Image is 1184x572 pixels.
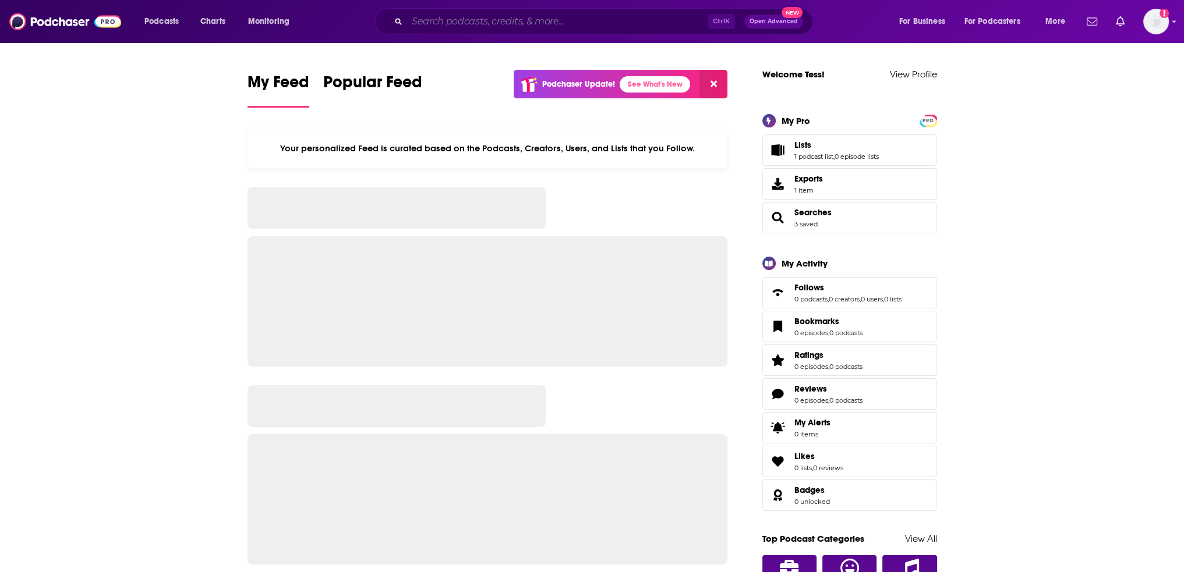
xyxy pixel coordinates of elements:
[144,13,179,30] span: Podcasts
[794,485,825,495] span: Badges
[794,220,818,228] a: 3 saved
[829,295,860,303] a: 0 creators
[794,140,879,150] a: Lists
[762,446,937,477] span: Likes
[812,464,813,472] span: ,
[794,295,828,303] a: 0 podcasts
[762,277,937,308] span: Follows
[794,186,823,194] span: 1 item
[957,12,1037,31] button: open menu
[248,72,309,108] a: My Feed
[323,72,422,108] a: Popular Feed
[1143,9,1169,34] span: Logged in as tessvanden
[794,464,812,472] a: 0 lists
[883,295,884,303] span: ,
[766,386,790,402] a: Reviews
[921,115,935,124] a: PRO
[782,7,803,18] span: New
[542,79,615,89] p: Podchaser Update!
[884,295,902,303] a: 0 lists
[794,152,833,161] a: 1 podcast list
[794,207,832,218] a: Searches
[794,173,823,184] span: Exports
[762,69,825,80] a: Welcome Tess!
[766,453,790,470] a: Likes
[794,451,843,461] a: Likes
[794,383,863,394] a: Reviews
[828,363,829,371] span: ,
[766,142,790,158] a: Lists
[782,115,810,126] div: My Pro
[794,282,902,293] a: Follows
[964,13,1020,30] span: For Podcasters
[766,420,790,436] span: My Alerts
[829,363,863,371] a: 0 podcasts
[762,378,937,410] span: Reviews
[890,69,937,80] a: View Profile
[828,295,829,303] span: ,
[193,12,232,31] a: Charts
[794,329,828,337] a: 0 episodes
[248,13,289,30] span: Monitoring
[136,12,194,31] button: open menu
[323,72,422,99] span: Popular Feed
[762,412,937,443] a: My Alerts
[1143,9,1169,34] button: Show profile menu
[248,72,309,99] span: My Feed
[762,533,864,544] a: Top Podcast Categories
[762,202,937,233] span: Searches
[750,19,798,24] span: Open Advanced
[762,134,937,166] span: Lists
[794,485,830,495] a: Badges
[782,258,828,269] div: My Activity
[921,116,935,125] span: PRO
[794,430,830,438] span: 0 items
[1160,9,1169,18] svg: Add a profile image
[828,329,829,337] span: ,
[829,329,863,337] a: 0 podcasts
[744,15,803,29] button: Open AdvancedNew
[794,363,828,371] a: 0 episodes
[905,533,937,544] a: View All
[240,12,305,31] button: open menu
[762,344,937,376] span: Ratings
[766,209,790,226] a: Searches
[794,282,824,293] span: Follows
[794,396,828,404] a: 0 episodes
[766,285,790,301] a: Follows
[794,451,815,461] span: Likes
[833,152,835,161] span: ,
[794,417,830,428] span: My Alerts
[794,383,827,394] span: Reviews
[829,396,863,404] a: 0 podcasts
[1143,9,1169,34] img: User Profile
[407,12,708,31] input: Search podcasts, credits, & more...
[762,168,937,200] a: Exports
[766,176,790,192] span: Exports
[794,350,824,360] span: Ratings
[386,8,824,35] div: Search podcasts, credits, & more...
[9,10,121,33] img: Podchaser - Follow, Share and Rate Podcasts
[891,12,960,31] button: open menu
[860,295,861,303] span: ,
[248,129,728,168] div: Your personalized Feed is curated based on the Podcasts, Creators, Users, and Lists that you Follow.
[1082,12,1102,31] a: Show notifications dropdown
[620,76,690,93] a: See What's New
[762,311,937,342] span: Bookmarks
[813,464,843,472] a: 0 reviews
[828,396,829,404] span: ,
[766,318,790,335] a: Bookmarks
[200,13,225,30] span: Charts
[1045,13,1065,30] span: More
[766,487,790,503] a: Badges
[794,498,830,506] a: 0 unlocked
[794,316,839,326] span: Bookmarks
[1111,12,1129,31] a: Show notifications dropdown
[835,152,879,161] a: 0 episode lists
[794,350,863,360] a: Ratings
[794,140,811,150] span: Lists
[1037,12,1080,31] button: open menu
[766,352,790,368] a: Ratings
